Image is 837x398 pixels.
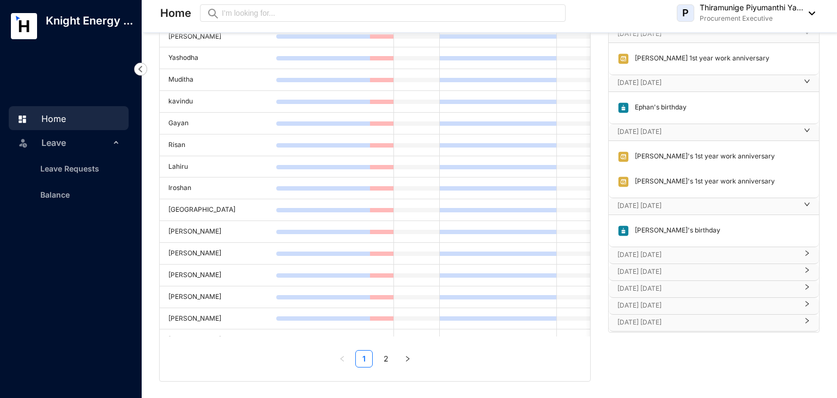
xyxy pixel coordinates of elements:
[617,317,797,328] p: [DATE] [DATE]
[160,47,276,69] td: Yashodha
[804,82,810,84] span: right
[160,91,276,113] td: kavindu
[609,298,819,314] div: [DATE] [DATE]
[804,322,810,324] span: right
[404,356,411,362] span: right
[617,151,629,163] img: anniversary.d4fa1ee0abd6497b2d89d817e415bd57.svg
[160,156,276,178] td: Lahiru
[14,113,66,124] a: Home
[355,350,373,368] li: 1
[617,300,797,311] p: [DATE] [DATE]
[32,190,70,199] a: Balance
[804,254,810,256] span: right
[629,176,775,188] p: [PERSON_NAME]'s 1st year work anniversary
[617,283,797,294] p: [DATE] [DATE]
[617,28,797,39] p: [DATE] [DATE]
[160,199,276,221] td: [GEOGRAPHIC_DATA]
[9,106,129,130] li: Home
[160,69,276,91] td: Muditha
[160,26,276,48] td: [PERSON_NAME]
[804,33,810,35] span: right
[160,134,276,156] td: Risan
[41,132,110,154] span: Leave
[617,266,797,277] p: [DATE] [DATE]
[804,305,810,307] span: right
[160,329,276,351] td: [PERSON_NAME]
[609,315,819,331] div: [DATE] [DATE]
[160,286,276,308] td: [PERSON_NAME]
[160,177,276,199] td: Iroshan
[609,75,819,91] div: [DATE] [DATE]
[222,7,559,19] input: I’m looking for...
[356,351,372,367] a: 1
[160,265,276,286] td: [PERSON_NAME]
[617,77,797,88] p: [DATE] [DATE]
[609,332,819,348] div: [DATE] [DATE]
[617,176,629,188] img: anniversary.d4fa1ee0abd6497b2d89d817e415bd57.svg
[609,264,819,280] div: [DATE] [DATE]
[617,249,797,260] p: [DATE] [DATE]
[160,243,276,265] td: [PERSON_NAME]
[134,63,147,76] img: nav-icon-left.19a07721e4dec06a274f6d07517f07b7.svg
[378,351,394,367] a: 2
[17,137,28,148] img: leave-unselected.2934df6273408c3f84d9.svg
[804,271,810,273] span: right
[17,114,27,124] img: home.c6720e0a13eba0172344.svg
[617,53,629,65] img: anniversary.d4fa1ee0abd6497b2d89d817e415bd57.svg
[803,11,815,15] img: dropdown-black.8e83cc76930a90b1a4fdb6d089b7bf3a.svg
[617,126,797,137] p: [DATE] [DATE]
[160,5,191,21] p: Home
[617,102,629,114] img: birthday.63217d55a54455b51415ef6ca9a78895.svg
[609,26,819,42] div: [DATE] [DATE]
[700,2,803,13] p: Thiramunige Piyumanthi Ya...
[617,200,797,211] p: [DATE] [DATE]
[804,288,810,290] span: right
[399,350,416,368] button: right
[682,8,689,18] span: P
[333,350,351,368] li: Previous Page
[629,225,720,237] p: [PERSON_NAME]'s birthday
[160,308,276,330] td: [PERSON_NAME]
[339,356,345,362] span: left
[609,198,819,215] div: [DATE] [DATE]
[32,164,99,173] a: Leave Requests
[377,350,395,368] li: 2
[700,13,803,24] p: Procurement Executive
[160,221,276,243] td: [PERSON_NAME]
[399,350,416,368] li: Next Page
[629,53,769,65] p: [PERSON_NAME] 1st year work anniversary
[617,225,629,237] img: birthday.63217d55a54455b51415ef6ca9a78895.svg
[804,131,810,133] span: right
[804,205,810,207] span: right
[333,350,351,368] button: left
[609,281,819,297] div: [DATE] [DATE]
[629,151,775,163] p: [PERSON_NAME]'s 1st year work anniversary
[609,124,819,140] div: [DATE] [DATE]
[160,113,276,134] td: Gayan
[609,247,819,264] div: [DATE] [DATE]
[37,13,142,28] p: Knight Energy ...
[629,102,687,114] p: Ephan's birthday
